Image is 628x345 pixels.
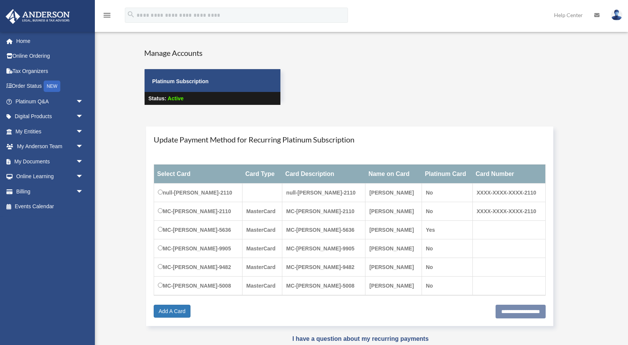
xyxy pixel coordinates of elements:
h4: Update Payment Method for Recurring Platinum Subscription [154,134,546,145]
a: Tax Organizers [5,63,95,79]
td: [PERSON_NAME] [365,202,422,220]
div: NEW [44,81,60,92]
a: menu [102,13,112,20]
i: search [127,10,135,19]
th: Card Type [242,165,282,183]
td: [PERSON_NAME] [365,220,422,239]
a: Home [5,33,95,49]
td: MC-[PERSON_NAME]-5636 [154,220,242,239]
td: MC-[PERSON_NAME]-9905 [282,239,365,258]
td: MC-[PERSON_NAME]-5636 [282,220,365,239]
a: My Entitiesarrow_drop_down [5,124,95,139]
strong: Status: [148,95,166,101]
td: MasterCard [242,276,282,295]
span: arrow_drop_down [76,94,91,109]
td: MC-[PERSON_NAME]-9482 [282,258,365,276]
a: Add A Card [154,305,190,318]
td: XXXX-XXXX-XXXX-2110 [472,183,545,202]
td: MC-[PERSON_NAME]-2110 [282,202,365,220]
td: No [422,276,473,295]
td: MasterCard [242,239,282,258]
td: MC-[PERSON_NAME]-5008 [154,276,242,295]
th: Card Description [282,165,365,183]
a: I have a question about my recurring payments [292,336,428,342]
span: arrow_drop_down [76,154,91,169]
td: MasterCard [242,258,282,276]
span: arrow_drop_down [76,124,91,139]
td: [PERSON_NAME] [365,183,422,202]
span: arrow_drop_down [76,139,91,155]
img: Anderson Advisors Platinum Portal [3,9,72,24]
td: No [422,202,473,220]
a: Online Learningarrow_drop_down [5,169,95,184]
td: null-[PERSON_NAME]-2110 [282,183,365,202]
span: arrow_drop_down [76,169,91,185]
th: Select Card [154,165,242,183]
strong: Platinum Subscription [152,78,209,84]
a: My Documentsarrow_drop_down [5,154,95,169]
a: Platinum Q&Aarrow_drop_down [5,94,95,109]
h4: Manage Accounts [144,47,281,58]
th: Name on Card [365,165,422,183]
td: null-[PERSON_NAME]-2110 [154,183,242,202]
td: MasterCard [242,220,282,239]
td: MC-[PERSON_NAME]-2110 [154,202,242,220]
a: Digital Productsarrow_drop_down [5,109,95,124]
td: MasterCard [242,202,282,220]
th: Card Number [472,165,545,183]
td: [PERSON_NAME] [365,258,422,276]
td: No [422,258,473,276]
td: [PERSON_NAME] [365,239,422,258]
span: Active [168,95,184,101]
i: menu [102,11,112,20]
td: [PERSON_NAME] [365,276,422,295]
td: No [422,239,473,258]
td: MC-[PERSON_NAME]-9482 [154,258,242,276]
td: Yes [422,220,473,239]
a: Order StatusNEW [5,79,95,94]
a: Billingarrow_drop_down [5,184,95,199]
img: User Pic [611,9,622,21]
span: arrow_drop_down [76,184,91,199]
td: XXXX-XXXX-XXXX-2110 [472,202,545,220]
td: MC-[PERSON_NAME]-5008 [282,276,365,295]
td: No [422,183,473,202]
th: Platinum Card [422,165,473,183]
td: MC-[PERSON_NAME]-9905 [154,239,242,258]
a: My Anderson Teamarrow_drop_down [5,139,95,154]
span: arrow_drop_down [76,109,91,125]
a: Events Calendar [5,199,95,214]
a: Online Ordering [5,49,95,64]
